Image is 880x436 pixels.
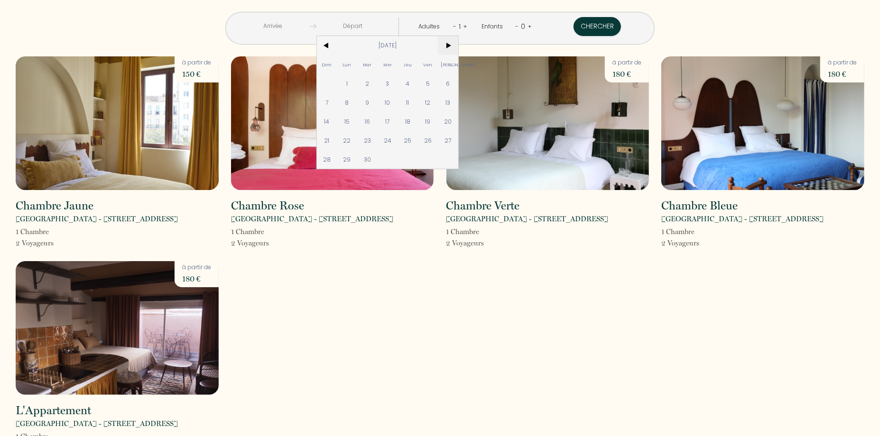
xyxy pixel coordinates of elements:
span: s [51,239,54,247]
span: 19 [418,112,438,131]
img: rental-image [231,56,434,190]
span: 2 [357,74,378,93]
span: 20 [438,112,458,131]
img: rental-image [16,56,219,190]
p: 2 Voyageur [231,237,269,249]
span: 21 [317,131,337,150]
span: 17 [377,112,398,131]
span: Ven [418,55,438,74]
span: 7 [317,93,337,112]
span: 18 [398,112,418,131]
span: Mar [357,55,378,74]
span: 12 [418,93,438,112]
span: 29 [337,150,357,169]
div: 1 [457,19,463,34]
img: rental-image [661,56,864,190]
p: 1 Chambre [16,226,54,237]
p: 2 Voyageur [16,237,54,249]
span: s [696,239,699,247]
h2: Chambre Bleue [661,200,738,211]
div: Adultes [419,22,444,31]
p: [GEOGRAPHIC_DATA] - [STREET_ADDRESS] [16,418,178,429]
span: 24 [377,131,398,150]
span: 30 [357,150,378,169]
p: [GEOGRAPHIC_DATA] - [STREET_ADDRESS] [446,213,609,225]
span: 28 [317,150,337,169]
span: 27 [438,131,458,150]
span: < [317,36,337,55]
span: 6 [438,74,458,93]
p: 1 Chambre [661,226,699,237]
p: 1 Chambre [446,226,484,237]
span: 15 [337,112,357,131]
span: > [438,36,458,55]
span: s [482,239,484,247]
p: 150 € [182,67,211,81]
h2: L'Appartement [16,405,91,416]
span: s [266,239,269,247]
span: Mer [377,55,398,74]
p: [GEOGRAPHIC_DATA] - [STREET_ADDRESS] [231,213,393,225]
span: [PERSON_NAME] [438,55,458,74]
span: 23 [357,131,378,150]
span: 22 [337,131,357,150]
span: 5 [418,74,438,93]
input: Départ [316,17,389,36]
a: - [454,22,457,31]
p: 1 Chambre [231,226,269,237]
span: [DATE] [337,36,438,55]
span: 25 [398,131,418,150]
img: guests [309,23,316,30]
span: 3 [377,74,398,93]
span: 9 [357,93,378,112]
p: [GEOGRAPHIC_DATA] - [STREET_ADDRESS] [16,213,178,225]
img: rental-image [16,261,219,395]
span: 11 [398,93,418,112]
p: à partir de [182,58,211,67]
input: Arrivée [237,17,309,36]
span: 1 [337,74,357,93]
span: 14 [317,112,337,131]
div: Enfants [482,22,506,31]
span: Dim [317,55,337,74]
button: Chercher [574,17,621,36]
p: à partir de [828,58,857,67]
p: 180 € [612,67,641,81]
a: - [515,22,519,31]
p: à partir de [182,263,211,272]
a: + [463,22,468,31]
a: + [528,22,532,31]
h2: Chambre Jaune [16,200,93,211]
span: Lun [337,55,357,74]
span: 16 [357,112,378,131]
span: 8 [337,93,357,112]
p: 2 Voyageur [446,237,484,249]
p: 180 € [828,67,857,81]
div: 0 [519,19,528,34]
p: 180 € [182,272,211,285]
span: 4 [398,74,418,93]
span: 10 [377,93,398,112]
h2: Chambre Rose [231,200,304,211]
img: rental-image [446,56,649,190]
span: 26 [418,131,438,150]
p: 2 Voyageur [661,237,699,249]
span: Jeu [398,55,418,74]
p: [GEOGRAPHIC_DATA] - [STREET_ADDRESS] [661,213,824,225]
h2: Chambre Verte [446,200,520,211]
p: à partir de [612,58,641,67]
span: 13 [438,93,458,112]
